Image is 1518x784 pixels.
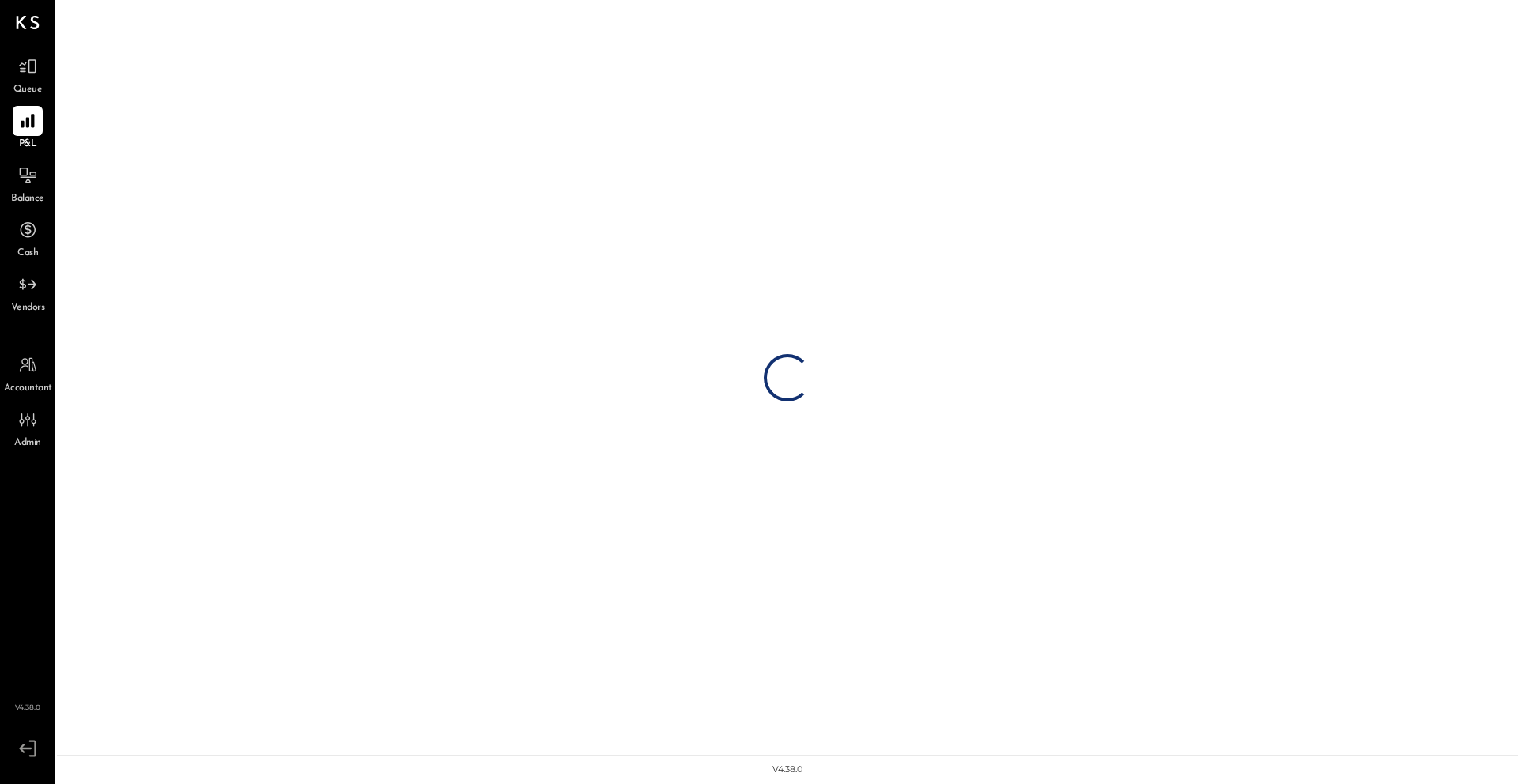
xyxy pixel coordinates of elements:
a: Accountant [1,350,55,396]
a: Queue [1,51,55,97]
span: Queue [13,83,43,97]
span: Vendors [11,301,45,315]
span: P&L [19,138,37,152]
a: Balance [1,160,55,206]
a: Admin [1,405,55,450]
a: Vendors [1,269,55,315]
span: Accountant [4,382,52,396]
span: Admin [14,436,41,450]
span: Balance [11,192,44,206]
a: Cash [1,215,55,261]
a: P&L [1,106,55,152]
div: v 4.38.0 [772,763,802,776]
span: Cash [17,247,38,261]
